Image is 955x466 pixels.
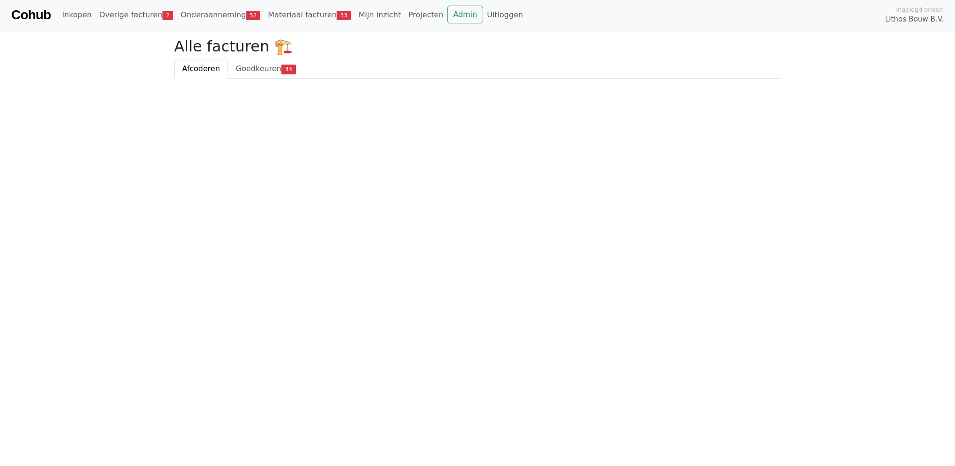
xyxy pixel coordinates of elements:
[11,4,51,26] a: Cohub
[174,37,781,55] h2: Alle facturen 🏗️
[228,59,304,79] a: Goedkeuren33
[337,11,351,20] span: 33
[95,6,177,24] a: Overige facturen2
[177,6,264,24] a: Onderaanneming52
[281,65,296,74] span: 33
[264,6,355,24] a: Materiaal facturen33
[182,64,220,73] span: Afcoderen
[246,11,260,20] span: 52
[896,5,944,14] span: Ingelogd onder:
[162,11,173,20] span: 2
[483,6,527,24] a: Uitloggen
[58,6,95,24] a: Inkopen
[174,59,228,79] a: Afcoderen
[404,6,447,24] a: Projecten
[236,64,281,73] span: Goedkeuren
[447,6,483,23] a: Admin
[355,6,405,24] a: Mijn inzicht
[885,14,944,25] span: Lithos Bouw B.V.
